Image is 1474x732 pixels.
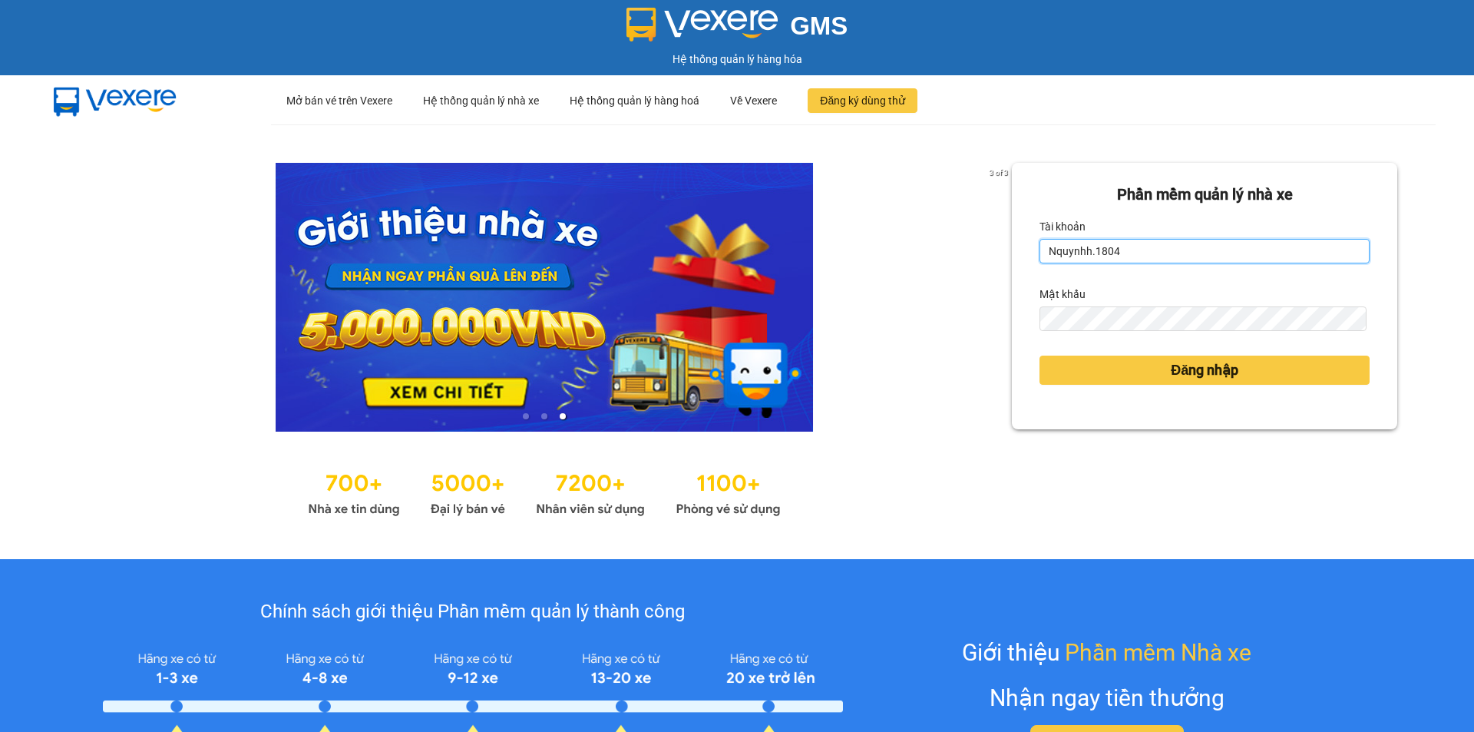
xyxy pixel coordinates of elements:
[790,12,848,40] span: GMS
[4,51,1470,68] div: Hệ thống quản lý hàng hóa
[626,8,778,41] img: logo 2
[286,76,392,125] div: Mở bán vé trên Vexere
[423,76,539,125] div: Hệ thống quản lý nhà xe
[523,413,529,419] li: slide item 1
[1039,239,1370,263] input: Tài khoản
[560,413,566,419] li: slide item 3
[77,163,98,432] button: previous slide / item
[990,163,1012,432] button: next slide / item
[808,88,917,113] button: Đăng ký dùng thử
[990,680,1224,716] div: Nhận ngay tiền thưởng
[103,598,842,627] div: Chính sách giới thiệu Phần mềm quản lý thành công
[1039,214,1086,239] label: Tài khoản
[985,163,1012,183] p: 3 of 3
[1039,183,1370,207] div: Phần mềm quản lý nhà xe
[962,634,1251,671] div: Giới thiệu
[541,413,547,419] li: slide item 2
[730,76,777,125] div: Về Vexere
[1039,356,1370,385] button: Đăng nhập
[38,75,192,126] img: mbUUG5Q.png
[570,76,699,125] div: Hệ thống quản lý hàng hoá
[308,462,781,521] img: Statistics.png
[1171,359,1238,381] span: Đăng nhập
[820,92,905,109] span: Đăng ký dùng thử
[1039,306,1366,331] input: Mật khẩu
[626,23,848,35] a: GMS
[1039,282,1086,306] label: Mật khẩu
[1065,634,1251,671] span: Phần mềm Nhà xe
